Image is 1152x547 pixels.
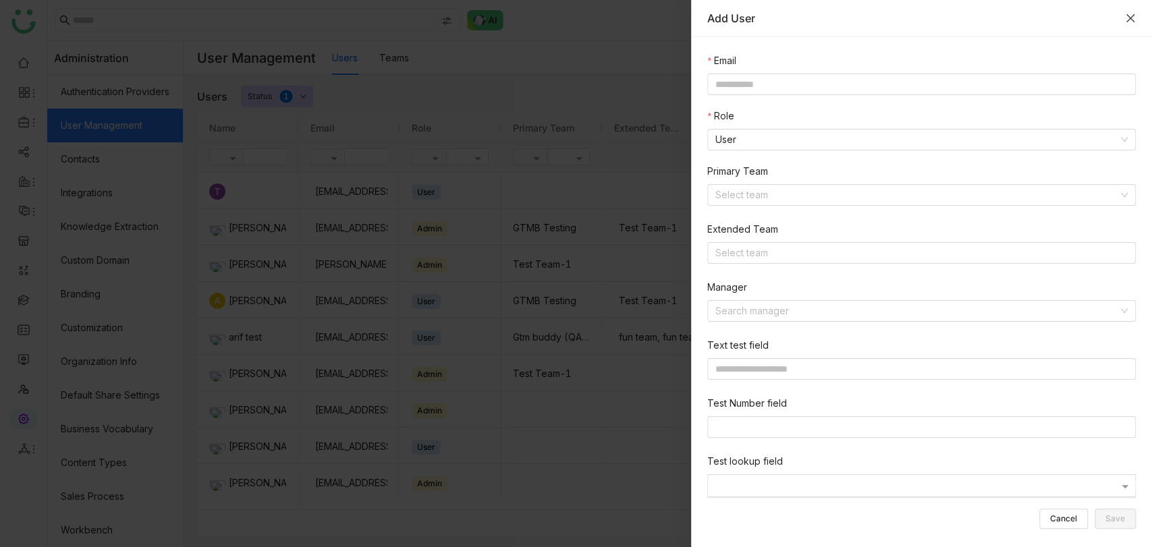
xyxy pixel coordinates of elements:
[707,164,768,179] label: Primary Team
[1095,509,1136,529] button: Save
[707,222,778,237] label: Extended Team
[707,53,736,68] label: Email
[715,129,1128,150] nz-select-item: User
[707,454,783,469] label: Test lookup field
[707,396,787,411] label: Test Number field
[1125,13,1136,24] button: Close
[707,338,769,353] label: Text test field
[707,109,734,123] label: Role
[707,280,747,295] label: Manager
[1039,509,1088,529] button: Cancel
[707,11,1118,26] div: Add User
